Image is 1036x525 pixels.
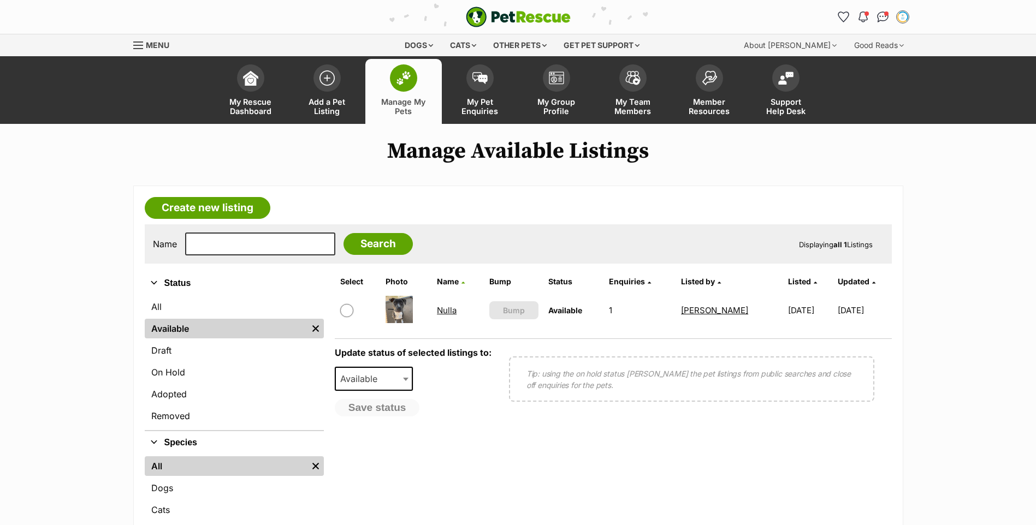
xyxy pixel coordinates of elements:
button: Save status [335,399,420,416]
th: Select [336,273,380,290]
div: Good Reads [846,34,911,56]
a: Cats [145,500,324,520]
img: manage-my-pets-icon-02211641906a0b7f246fdf0571729dbe1e7629f14944591b6c1af311fb30b64b.svg [396,71,411,85]
a: All [145,297,324,317]
div: Status [145,295,324,430]
span: Listed by [681,277,715,286]
span: Name [437,277,459,286]
input: Search [344,233,413,255]
span: Listed [788,277,811,286]
td: 1 [605,291,676,329]
a: Member Resources [671,59,748,124]
span: Available [336,371,388,386]
a: Add a Pet Listing [289,59,365,124]
span: Add a Pet Listing [303,97,352,116]
div: Get pet support [556,34,647,56]
a: Enquiries [609,277,651,286]
span: translation missing: en.admin.listings.index.attributes.enquiries [609,277,645,286]
a: Adopted [145,384,324,404]
a: Menu [133,34,177,54]
a: Available [145,319,307,338]
img: help-desk-icon-fdf02630f3aa405de69fd3d07c3f3aa587a6932b1a1747fa1d2bba05be0121f9.svg [778,71,794,85]
a: Updated [838,277,875,286]
a: Listed by [681,277,721,286]
a: My Group Profile [518,59,595,124]
a: PetRescue [466,7,571,27]
div: Dogs [397,34,441,56]
span: Member Resources [685,97,734,116]
td: [DATE] [838,291,891,329]
span: Menu [146,40,169,50]
img: group-profile-icon-3fa3cf56718a62981997c0bc7e787c4b2cf8bcc04b72c1350f741eb67cf2f40e.svg [549,71,564,85]
a: Name [437,277,465,286]
a: My Rescue Dashboard [212,59,289,124]
button: My account [894,8,911,26]
a: Removed [145,406,324,426]
a: Draft [145,341,324,360]
img: notifications-46538b983faf8c2785f20acdc204bb7945ddae34d4c08c2a6579f10ce5e182be.svg [859,11,867,22]
strong: all 1 [833,240,847,249]
a: Create new listing [145,197,270,219]
button: Species [145,435,324,450]
div: Cats [442,34,484,56]
button: Status [145,276,324,290]
th: Bump [485,273,543,290]
a: Support Help Desk [748,59,824,124]
a: My Pet Enquiries [442,59,518,124]
a: [PERSON_NAME] [681,305,748,315]
span: My Pet Enquiries [455,97,505,116]
a: Remove filter [307,456,324,476]
span: Bump [503,305,525,316]
a: Listed [788,277,817,286]
button: Notifications [855,8,872,26]
img: chat-41dd97257d64d25036548639549fe6c8038ab92f7586957e7f3b1b290dea8141.svg [877,11,889,22]
th: Photo [381,273,431,290]
a: On Hold [145,362,324,382]
img: team-members-icon-5396bd8760b3fe7c0b43da4ab00e1e3bb1a5d9ba89233759b79545d2d3fc5d0d.svg [625,71,641,85]
a: All [145,456,307,476]
span: Manage My Pets [379,97,428,116]
a: Remove filter [307,319,324,338]
img: logo-e224e6f780fb5917bec1dbf3a21bbac754714ae5b6737aabdf751b685950b380.svg [466,7,571,27]
div: Other pets [486,34,554,56]
a: My Team Members [595,59,671,124]
span: My Group Profile [532,97,581,116]
div: About [PERSON_NAME] [736,34,844,56]
th: Status [544,273,603,290]
span: Updated [838,277,869,286]
ul: Account quick links [835,8,911,26]
label: Name [153,239,177,249]
button: Bump [489,301,538,319]
img: add-pet-listing-icon-0afa8454b4691262ce3f59096e99ab1cd57d4a30225e0717b998d2c9b9846f56.svg [319,70,335,86]
span: My Rescue Dashboard [226,97,275,116]
img: dashboard-icon-eb2f2d2d3e046f16d808141f083e7271f6b2e854fb5c12c21221c1fb7104beca.svg [243,70,258,86]
span: Available [548,306,582,315]
img: pet-enquiries-icon-7e3ad2cf08bfb03b45e93fb7055b45f3efa6380592205ae92323e6603595dc1f.svg [472,72,488,84]
a: Manage My Pets [365,59,442,124]
a: Dogs [145,478,324,498]
label: Update status of selected listings to: [335,347,492,358]
a: Favourites [835,8,853,26]
span: Displaying Listings [799,240,873,249]
span: Support Help Desk [761,97,810,116]
img: member-resources-icon-8e73f808a243e03378d46382f2149f9095a855e16c252ad45f914b54edf8863c.svg [702,70,717,85]
img: Tara Mercer profile pic [897,11,908,22]
td: [DATE] [784,291,836,329]
span: Available [335,367,413,391]
a: Conversations [874,8,892,26]
span: My Team Members [608,97,658,116]
p: Tip: using the on hold status [PERSON_NAME] the pet listings from public searches and close off e... [526,368,857,391]
a: Nulla [437,305,457,315]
